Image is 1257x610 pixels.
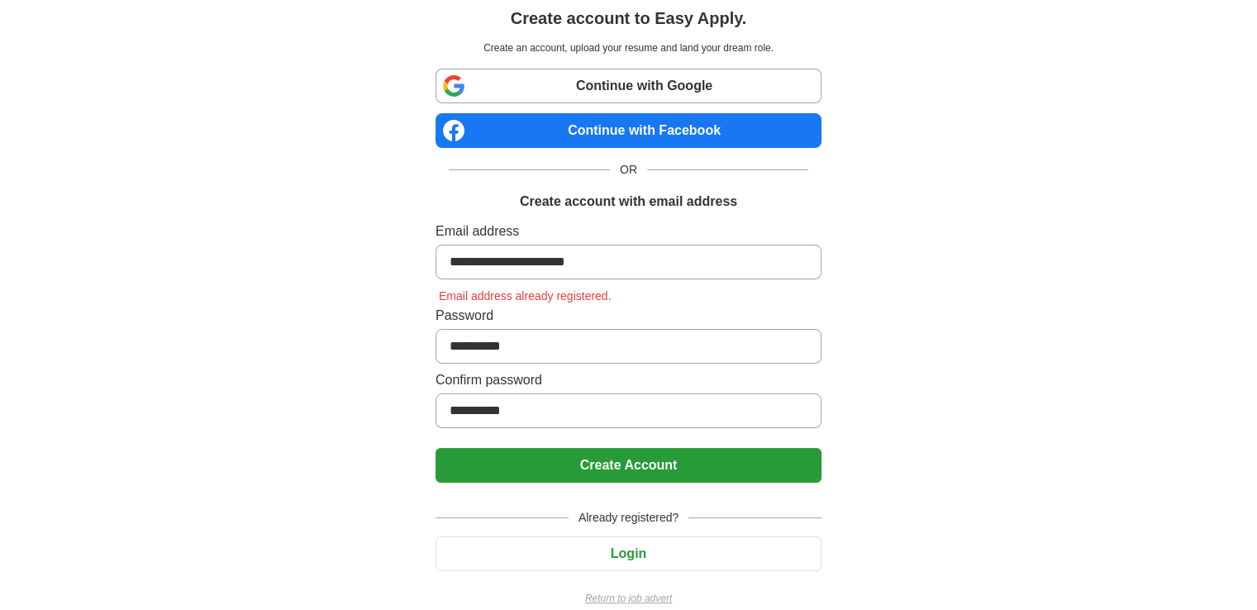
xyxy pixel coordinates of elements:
h1: Create account to Easy Apply. [511,6,747,31]
label: Confirm password [436,370,821,390]
a: Continue with Facebook [436,113,821,148]
a: Continue with Google [436,69,821,103]
p: Create an account, upload your resume and land your dream role. [439,41,818,55]
label: Email address [436,222,821,241]
span: Email address already registered. [436,289,615,303]
button: Login [436,536,821,571]
a: Login [436,546,821,560]
h1: Create account with email address [520,192,737,212]
span: Already registered? [569,509,688,527]
button: Create Account [436,448,821,483]
a: Return to job advert [436,591,821,606]
span: OR [610,161,647,179]
label: Password [436,306,821,326]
